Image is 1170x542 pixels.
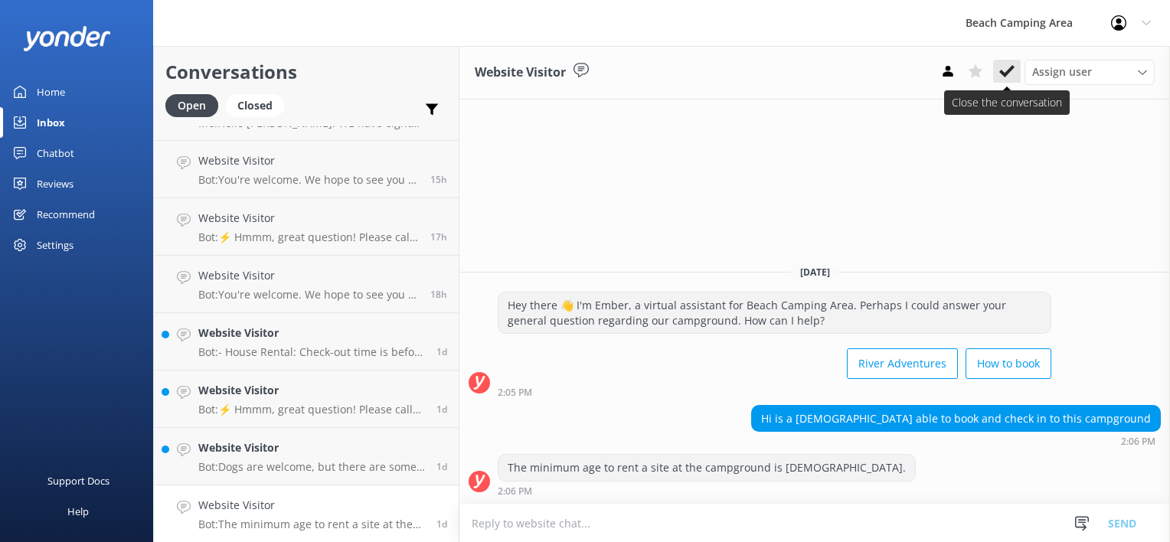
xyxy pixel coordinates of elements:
[498,485,916,496] div: Aug 19 2025 01:06pm (UTC -05:00) America/Cancun
[498,292,1051,333] div: Hey there 👋 I'm Ember, a virtual assistant for Beach Camping Area. Perhaps I could answer your ge...
[37,107,65,138] div: Inbox
[37,199,95,230] div: Recommend
[165,94,218,117] div: Open
[436,345,447,358] span: Aug 20 2025 08:58am (UTC -05:00) America/Cancun
[791,266,839,279] span: [DATE]
[430,230,447,243] span: Aug 20 2025 03:17pm (UTC -05:00) America/Cancun
[498,388,532,397] strong: 2:05 PM
[154,313,459,371] a: Website VisitorBot:- House Rental: Check-out time is before 10:00 am. - Cabin Rental: Check-out t...
[165,96,226,113] a: Open
[154,198,459,256] a: Website VisitorBot:⚡ Hmmm, great question! Please call our front office at [PHONE_NUMBER] or you ...
[475,63,566,83] h3: Website Visitor
[226,94,284,117] div: Closed
[847,348,958,379] button: River Adventures
[198,497,425,514] h4: Website Visitor
[498,455,915,481] div: The minimum age to rent a site at the campground is [DEMOGRAPHIC_DATA].
[752,406,1160,432] div: Hi is a [DEMOGRAPHIC_DATA] able to book and check in to this campground
[198,230,419,244] p: Bot: ⚡ Hmmm, great question! Please call our front office at [PHONE_NUMBER] or you can contact us...
[198,325,425,341] h4: Website Visitor
[198,403,425,416] p: Bot: ⚡ Hmmm, great question! Please call our front office at [PHONE_NUMBER] or you can contact us...
[1032,64,1092,80] span: Assign user
[1025,60,1155,84] div: Assign User
[154,371,459,428] a: Website VisitorBot:⚡ Hmmm, great question! Please call our front office at [PHONE_NUMBER] or you ...
[751,436,1161,446] div: Aug 19 2025 01:06pm (UTC -05:00) America/Cancun
[37,230,74,260] div: Settings
[23,26,111,51] img: yonder-white-logo.png
[198,267,419,284] h4: Website Visitor
[47,465,109,496] div: Support Docs
[198,210,419,227] h4: Website Visitor
[165,57,447,87] h2: Conversations
[67,496,89,527] div: Help
[498,487,532,496] strong: 2:06 PM
[1121,437,1155,446] strong: 2:06 PM
[154,428,459,485] a: Website VisitorBot:Dogs are welcome, but there are some conditions. There is a $5 fee per dog per...
[198,518,425,531] p: Bot: The minimum age to rent a site at the campground is [DEMOGRAPHIC_DATA].
[37,138,74,168] div: Chatbot
[436,403,447,416] span: Aug 20 2025 08:48am (UTC -05:00) America/Cancun
[498,387,1051,397] div: Aug 19 2025 01:05pm (UTC -05:00) America/Cancun
[198,152,419,169] h4: Website Visitor
[226,96,292,113] a: Closed
[436,460,447,473] span: Aug 19 2025 03:57pm (UTC -05:00) America/Cancun
[37,168,74,199] div: Reviews
[154,141,459,198] a: Website VisitorBot:You're welcome. We hope to see you at [GEOGRAPHIC_DATA] Area soon!15h
[198,345,425,359] p: Bot: - House Rental: Check-out time is before 10:00 am. - Cabin Rental: Check-out time is before ...
[430,288,447,301] span: Aug 20 2025 03:07pm (UTC -05:00) America/Cancun
[198,439,425,456] h4: Website Visitor
[198,460,425,474] p: Bot: Dogs are welcome, but there are some conditions. There is a $5 fee per dog per night, and a ...
[966,348,1051,379] button: How to book
[154,256,459,313] a: Website VisitorBot:You're welcome. We hope to see you at [GEOGRAPHIC_DATA] Area soon!18h
[436,518,447,531] span: Aug 19 2025 01:06pm (UTC -05:00) America/Cancun
[198,173,419,187] p: Bot: You're welcome. We hope to see you at [GEOGRAPHIC_DATA] Area soon!
[198,288,419,302] p: Bot: You're welcome. We hope to see you at [GEOGRAPHIC_DATA] Area soon!
[430,173,447,186] span: Aug 20 2025 05:42pm (UTC -05:00) America/Cancun
[37,77,65,107] div: Home
[198,382,425,399] h4: Website Visitor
